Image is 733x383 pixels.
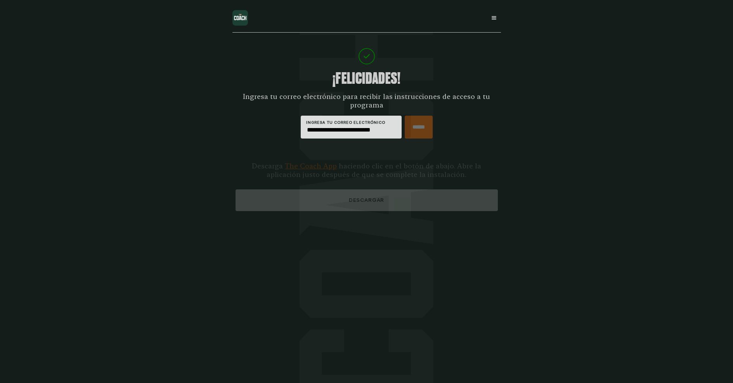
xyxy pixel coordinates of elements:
input: INGRESA TU CORREO ELECTRÓNICO [306,126,396,134]
button: DESCARGAR [236,189,498,211]
h1: ¡FELICIDADES! [333,71,400,86]
span: INGRESA TU CORREO ELECTRÓNICO [306,120,396,125]
p: Descarga haciendo clic en el botón de abajo. Abre la aplicación justo después de que se complete ... [236,162,498,179]
a: The Coach App [285,162,337,170]
p: Ingresa tu correo electrónico para recibir las instrucciones de acceso a tu programa [232,92,501,109]
img: logo [232,10,248,26]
